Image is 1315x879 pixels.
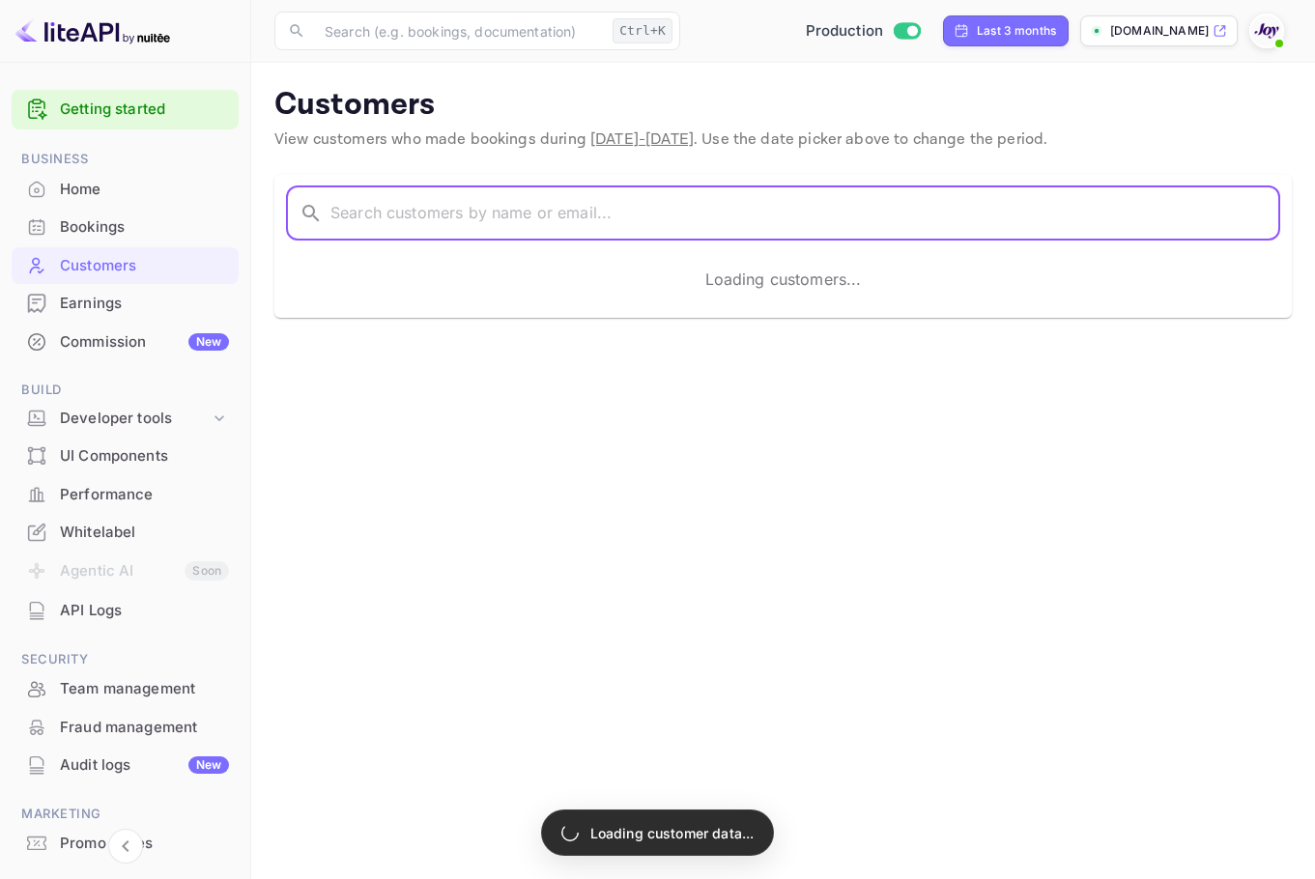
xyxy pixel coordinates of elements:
p: Customers [274,86,1292,125]
a: Getting started [60,99,229,121]
input: Search customers by name or email... [330,186,1280,241]
a: Bookings [12,209,239,244]
div: CommissionNew [12,324,239,361]
div: Whitelabel [60,522,229,544]
div: Getting started [12,90,239,129]
div: Commission [60,331,229,354]
div: Customers [12,247,239,285]
div: UI Components [60,445,229,468]
div: Home [12,171,239,209]
div: Performance [12,476,239,514]
div: New [188,333,229,351]
span: Marketing [12,804,239,825]
div: Promo codes [12,825,239,863]
div: Bookings [60,216,229,239]
div: Fraud management [60,717,229,739]
input: Search (e.g. bookings, documentation) [313,12,605,50]
div: UI Components [12,438,239,475]
a: Fraud management [12,709,239,745]
a: Promo codes [12,825,239,861]
div: Team management [60,678,229,700]
div: Team management [12,670,239,708]
div: Fraud management [12,709,239,747]
div: Audit logsNew [12,747,239,784]
button: Collapse navigation [108,829,143,864]
div: Switch to Sandbox mode [798,20,929,43]
a: Earnings [12,285,239,321]
div: Last 3 months [977,22,1056,40]
div: Ctrl+K [613,18,672,43]
img: LiteAPI logo [15,15,170,46]
div: Developer tools [60,408,210,430]
div: Earnings [60,293,229,315]
span: [DATE] - [DATE] [590,129,694,150]
div: Audit logs [60,754,229,777]
div: Whitelabel [12,514,239,552]
span: Build [12,380,239,401]
a: CommissionNew [12,324,239,359]
div: API Logs [60,600,229,622]
div: Earnings [12,285,239,323]
div: Bookings [12,209,239,246]
a: Audit logsNew [12,747,239,782]
p: Loading customers... [705,268,862,291]
img: With Joy [1251,15,1282,46]
a: Home [12,171,239,207]
p: Loading customer data... [590,823,755,843]
span: Production [806,20,884,43]
a: Team management [12,670,239,706]
div: New [188,756,229,774]
span: Business [12,149,239,170]
div: Home [60,179,229,201]
a: API Logs [12,592,239,628]
div: Promo codes [60,833,229,855]
p: [DOMAIN_NAME] [1110,22,1209,40]
span: Security [12,649,239,670]
a: Whitelabel [12,514,239,550]
a: Performance [12,476,239,512]
div: Developer tools [12,402,239,436]
span: View customers who made bookings during . Use the date picker above to change the period. [274,129,1047,150]
div: API Logs [12,592,239,630]
a: Customers [12,247,239,283]
div: Performance [60,484,229,506]
a: UI Components [12,438,239,473]
div: Customers [60,255,229,277]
